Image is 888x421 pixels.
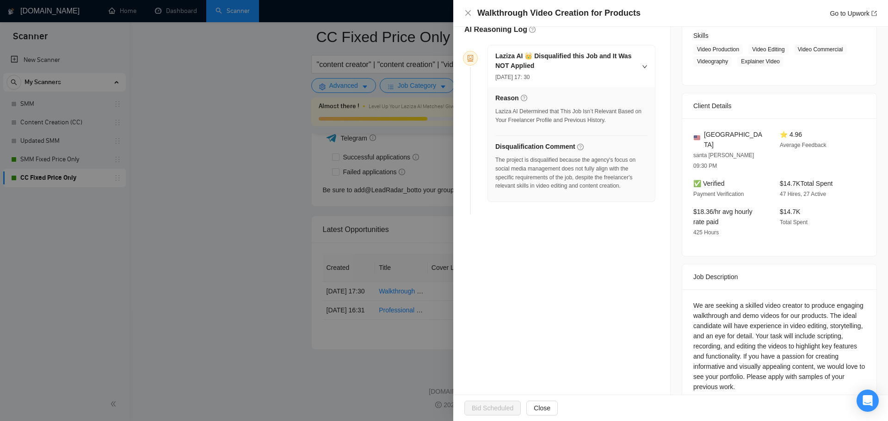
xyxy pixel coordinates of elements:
span: [DATE] 17: 30 [495,74,530,80]
h5: Disqualification Comment [495,142,575,152]
button: Close [464,9,472,17]
div: Job Description [693,264,865,289]
span: Close [534,403,550,413]
span: ✅ Verified [693,180,725,187]
img: 🇺🇸 [694,134,700,141]
span: right [642,64,647,69]
span: question-circle [521,95,527,101]
span: Skills [693,32,709,39]
span: $14.7K [780,208,800,215]
span: 47 Hires, 27 Active [780,191,826,197]
span: santa [PERSON_NAME] 09:30 PM [693,152,754,169]
span: $14.7K Total Spent [780,180,832,187]
span: 425 Hours [693,229,719,236]
span: question-circle [529,26,536,33]
h5: AI Reasoning Log [464,24,527,35]
span: Explainer Video [737,56,783,67]
div: Open Intercom Messenger [857,390,879,412]
div: We are seeking a skilled video creator to produce engaging walkthrough and demo videos for our pr... [693,300,865,392]
h5: Reason [495,93,519,103]
div: The project is disqualified because the agency's focus on social media management does not fully ... [495,156,647,190]
span: Average Feedback [780,142,826,148]
span: Video Commercial [794,44,847,55]
span: Total Spent [780,219,808,226]
div: Client Details [693,93,865,118]
span: question-circle [577,144,584,150]
button: Close [526,401,558,415]
span: export [871,11,877,16]
span: Videography [693,56,732,67]
a: Go to Upworkexport [830,10,877,17]
span: Video Editing [748,44,789,55]
h4: Walkthrough Video Creation for Products [477,7,641,19]
span: ⭐ 4.96 [780,131,802,138]
span: robot [467,55,474,61]
span: close [464,9,472,17]
span: [GEOGRAPHIC_DATA] [704,129,765,150]
div: Laziza AI Determined that This Job Isn’t Relevant Based on Your Freelancer Profile and Previous H... [495,107,647,125]
span: Payment Verification [693,191,744,197]
span: Video Production [693,44,743,55]
span: $18.36/hr avg hourly rate paid [693,208,752,226]
h5: Laziza AI 👑 Disqualified this Job and It Was NOT Applied [495,51,636,71]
